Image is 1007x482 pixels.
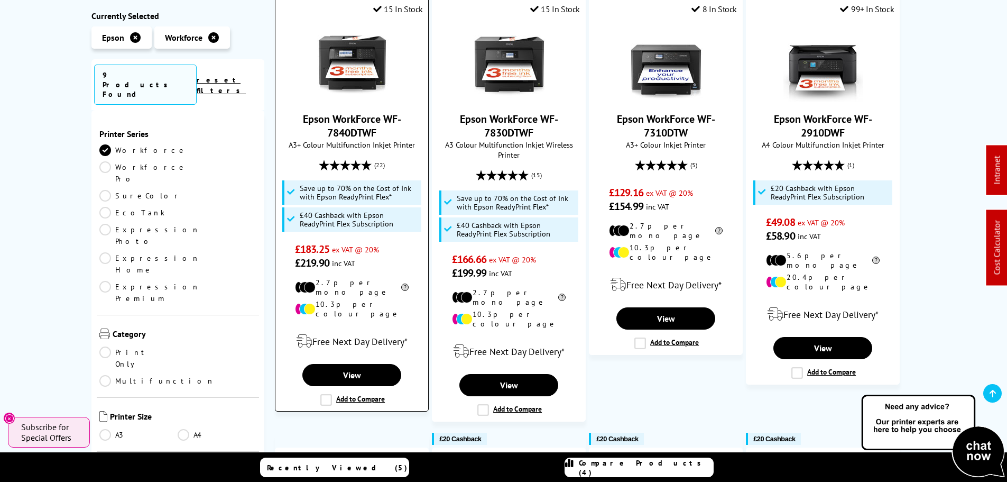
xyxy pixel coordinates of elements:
a: View [616,307,715,330]
img: Category [99,329,110,339]
span: A3+ Colour Multifunction Inkjet Printer [281,140,423,150]
span: Epson [102,32,124,43]
div: Currently Selected [91,11,265,21]
span: Save up to 70% on the Cost of Ink with Epson ReadyPrint Flex* [457,194,576,211]
span: Workforce [165,32,202,43]
a: Workforce Pro [99,161,187,185]
a: Epson WorkForce WF-7830DTWF [460,112,558,140]
a: Multifunction [99,375,215,387]
div: 8 In Stock [691,4,737,14]
img: Epson WorkForce WF-7840DTWF [312,22,392,102]
div: modal_delivery [595,270,737,299]
span: £20 Cashback with Epson ReadyPrint Flex Subscription [771,184,890,201]
button: £20 Cashback [746,433,800,445]
a: View [459,374,558,396]
li: 2.7p per mono page [609,221,723,240]
span: £183.25 [295,242,329,256]
a: A4 [178,429,256,441]
img: Epson WorkForce WF-7830DTWF [469,22,549,102]
span: £20 Cashback [596,435,638,443]
label: Add to Compare [320,394,385,406]
label: Add to Compare [791,367,856,379]
span: ex VAT @ 20% [332,244,379,254]
span: (22) [374,155,385,175]
a: Epson WorkForce WF-2910DWF [774,112,872,140]
div: modal_delivery [752,299,894,329]
span: ex VAT @ 20% [646,188,693,198]
span: ex VAT @ 20% [798,217,845,228]
a: Expression Premium [99,281,200,304]
a: Epson WorkForce WF-7840DTWF [303,112,401,140]
button: £20 Cashback [589,433,643,445]
span: inc VAT [646,202,669,212]
span: £58.90 [766,229,795,243]
span: £40 Cashback with Epson ReadyPrint Flex Subscription [457,221,576,238]
a: Epson WorkForce WF-7840DTWF [312,93,392,104]
span: Category [113,329,257,341]
div: 15 In Stock [530,4,580,14]
span: £219.90 [295,256,329,270]
a: Epson WorkForce WF-7310DTW [626,93,706,104]
span: (1) [847,155,854,175]
span: £166.66 [452,252,486,266]
li: 2.7p per mono page [295,278,409,297]
button: Close [3,412,15,424]
li: 10.3p per colour page [609,243,723,262]
a: Compare Products (4) [565,458,714,477]
button: £20 Cashback [432,433,486,445]
div: modal_delivery [281,326,423,356]
span: Save up to 70% on the Cost of Ink with Epson ReadyPrint Flex* [300,184,419,201]
span: £129.16 [609,186,643,199]
span: Compare Products (4) [579,458,713,477]
label: Add to Compare [634,338,699,349]
span: (5) [690,155,697,175]
li: 10.3p per colour page [452,310,566,329]
li: 2.7p per mono page [452,288,566,307]
a: Print Only [99,347,178,370]
li: 5.6p per mono page [766,251,880,270]
span: (15) [531,165,542,185]
span: A4 Colour Multifunction Inkjet Printer [752,140,894,150]
span: 9 Products Found [94,65,197,105]
img: Epson WorkForce WF-7310DTW [626,22,706,102]
span: A3+ Colour Inkjet Printer [595,140,737,150]
img: Printer Size [99,411,107,422]
a: Expression Home [99,252,200,276]
span: £154.99 [609,199,643,213]
a: Recently Viewed (5) [260,458,409,477]
a: Epson WorkForce WF-7310DTW [617,112,715,140]
div: 15 In Stock [373,4,423,14]
a: A3 [99,429,178,441]
img: Open Live Chat window [859,393,1007,480]
span: £20 Cashback [753,435,795,443]
div: modal_delivery [438,337,580,366]
a: reset filters [197,75,246,95]
a: Epson WorkForce WF-7830DTWF [469,93,549,104]
img: Epson WorkForce WF-2910DWF [783,22,863,102]
li: 20.4p per colour page [766,272,880,292]
span: £199.99 [452,266,486,280]
a: View [773,337,872,359]
span: Printer Size [110,411,257,424]
span: inc VAT [489,268,512,278]
a: Cost Calculator [992,221,1002,275]
span: £49.08 [766,215,795,229]
a: Intranet [992,156,1002,185]
span: inc VAT [798,231,821,241]
span: Subscribe for Special Offers [21,422,79,443]
div: 99+ In Stock [840,4,894,14]
span: inc VAT [332,258,355,268]
a: EcoTank [99,207,178,219]
a: Workforce [99,144,187,156]
span: ex VAT @ 20% [489,254,536,265]
span: £40 Cashback with Epson ReadyPrint Flex Subscription [300,211,419,228]
span: £20 Cashback [439,435,481,443]
a: View [302,364,401,386]
a: Epson WorkForce WF-2910DWF [783,93,863,104]
li: 10.3p per colour page [295,299,409,319]
span: Printer Series [99,129,257,139]
span: Recently Viewed (5) [267,463,408,472]
a: SureColor [99,190,182,202]
a: Expression Photo [99,224,200,247]
label: Add to Compare [477,404,542,416]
